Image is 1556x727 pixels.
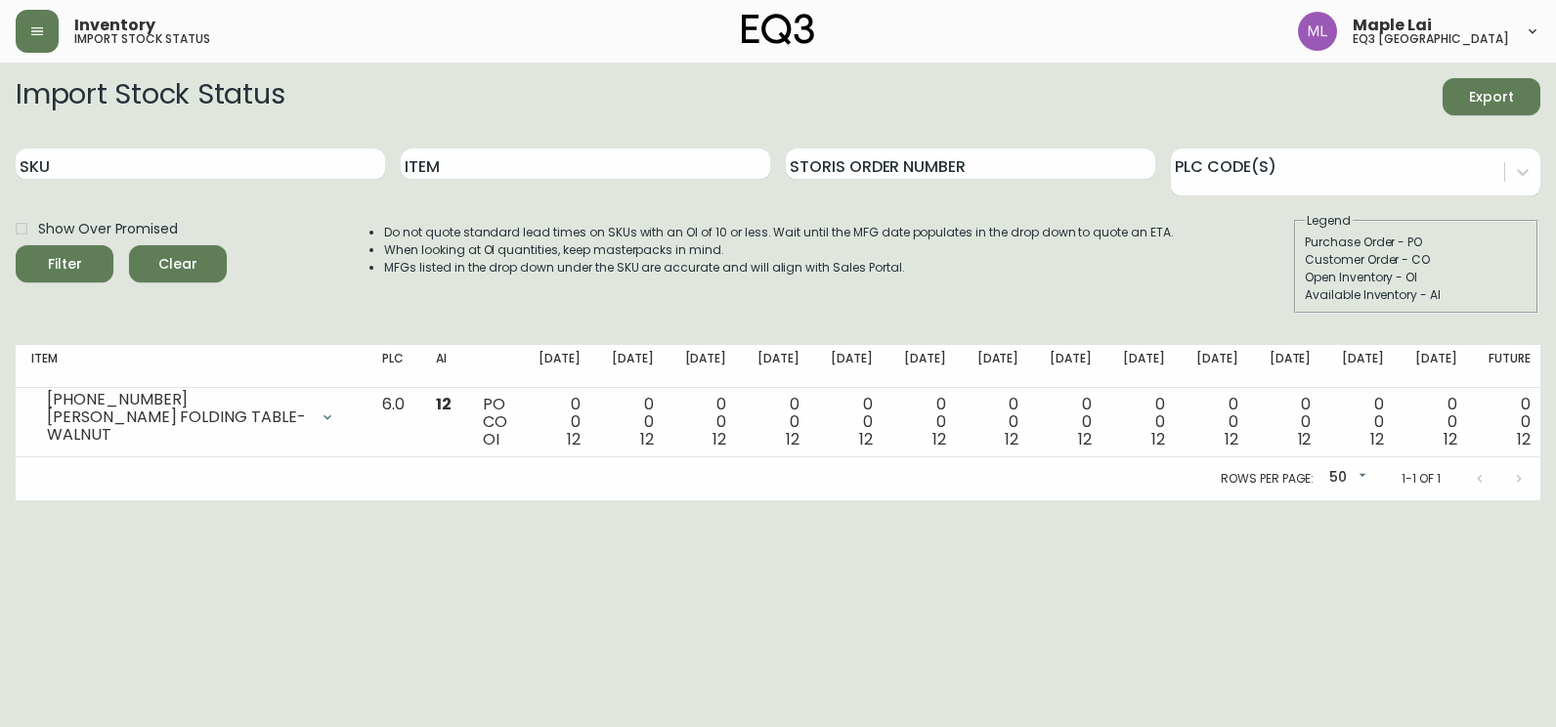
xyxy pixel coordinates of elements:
[74,18,155,33] span: Inventory
[31,396,351,439] div: [PHONE_NUMBER][PERSON_NAME] FOLDING TABLE-WALNUT
[1270,396,1312,449] div: 0 0
[384,259,1174,277] li: MFGs listed in the drop down under the SKU are accurate and will align with Sales Portal.
[384,224,1174,241] li: Do not quote standard lead times on SKUs with an OI of 10 or less. Wait until the MFG date popula...
[1353,18,1432,33] span: Maple Lai
[815,345,888,388] th: [DATE]
[932,428,946,450] span: 12
[1005,428,1018,450] span: 12
[1107,345,1181,388] th: [DATE]
[742,14,814,45] img: logo
[1305,212,1353,230] legend: Legend
[1326,345,1400,388] th: [DATE]
[1305,286,1528,304] div: Available Inventory - AI
[1444,428,1457,450] span: 12
[1489,396,1531,449] div: 0 0
[1415,396,1457,449] div: 0 0
[1196,396,1238,449] div: 0 0
[47,391,308,408] div: [PHONE_NUMBER]
[367,388,420,457] td: 6.0
[1298,428,1312,450] span: 12
[74,33,210,45] h5: import stock status
[1221,470,1314,488] p: Rows per page:
[962,345,1035,388] th: [DATE]
[757,396,800,449] div: 0 0
[1123,396,1165,449] div: 0 0
[1078,428,1092,450] span: 12
[1151,428,1165,450] span: 12
[1034,345,1107,388] th: [DATE]
[596,345,670,388] th: [DATE]
[129,245,227,282] button: Clear
[1458,85,1525,109] span: Export
[567,428,581,450] span: 12
[1473,345,1546,388] th: Future
[1370,428,1384,450] span: 12
[420,345,467,388] th: AI
[539,396,581,449] div: 0 0
[47,408,308,444] div: [PERSON_NAME] FOLDING TABLE-WALNUT
[1305,251,1528,269] div: Customer Order - CO
[16,245,113,282] button: Filter
[612,396,654,449] div: 0 0
[640,428,654,450] span: 12
[48,252,82,277] div: Filter
[16,78,284,115] h2: Import Stock Status
[1305,234,1528,251] div: Purchase Order - PO
[713,428,726,450] span: 12
[1342,396,1384,449] div: 0 0
[831,396,873,449] div: 0 0
[1225,428,1238,450] span: 12
[1321,462,1370,494] div: 50
[1353,33,1509,45] h5: eq3 [GEOGRAPHIC_DATA]
[436,393,452,415] span: 12
[1400,345,1473,388] th: [DATE]
[786,428,800,450] span: 12
[145,252,211,277] span: Clear
[888,345,962,388] th: [DATE]
[1443,78,1540,115] button: Export
[1254,345,1327,388] th: [DATE]
[1305,269,1528,286] div: Open Inventory - OI
[483,396,507,449] div: PO CO
[523,345,596,388] th: [DATE]
[367,345,420,388] th: PLC
[859,428,873,450] span: 12
[977,396,1019,449] div: 0 0
[685,396,727,449] div: 0 0
[38,219,178,239] span: Show Over Promised
[384,241,1174,259] li: When looking at OI quantities, keep masterpacks in mind.
[1050,396,1092,449] div: 0 0
[904,396,946,449] div: 0 0
[1517,428,1531,450] span: 12
[1181,345,1254,388] th: [DATE]
[742,345,815,388] th: [DATE]
[1298,12,1337,51] img: 61e28cffcf8cc9f4e300d877dd684943
[16,345,367,388] th: Item
[483,428,499,450] span: OI
[1402,470,1441,488] p: 1-1 of 1
[670,345,743,388] th: [DATE]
